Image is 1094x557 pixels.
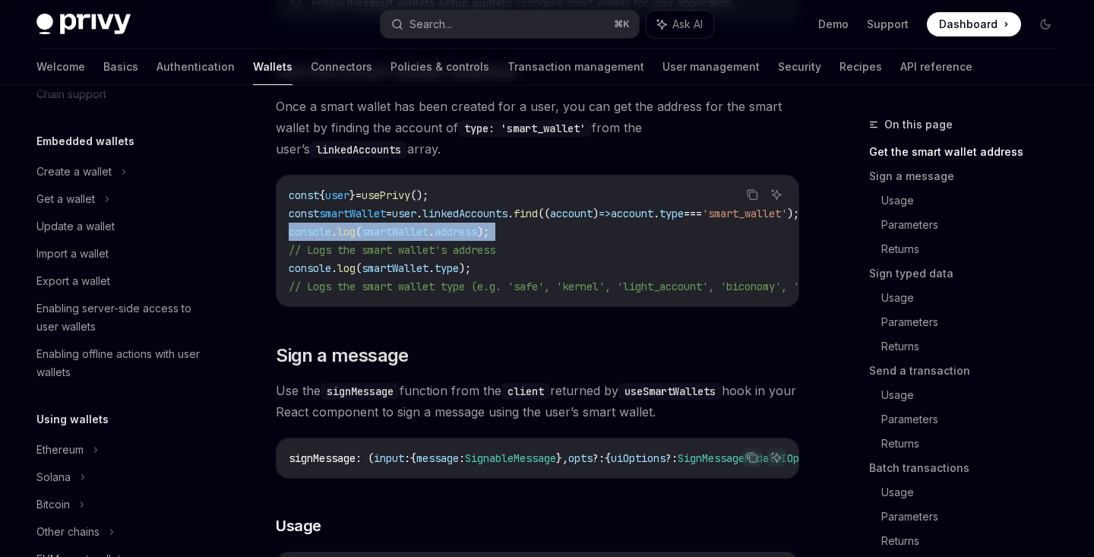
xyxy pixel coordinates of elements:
[867,17,909,32] a: Support
[36,410,109,429] h5: Using wallets
[514,207,538,220] span: find
[386,207,392,220] span: =
[881,286,1070,310] a: Usage
[289,225,331,239] span: console
[556,451,568,465] span: },
[501,383,550,400] code: client
[869,261,1070,286] a: Sign typed data
[362,225,428,239] span: smartWallet
[404,451,410,465] span: :
[593,451,605,465] span: ?:
[24,267,219,295] a: Export a wallet
[381,11,638,38] button: Search...⌘K
[349,188,356,202] span: }
[869,164,1070,188] a: Sign a message
[618,383,722,400] code: useSmartWallets
[742,185,762,204] button: Copy the contents from the code block
[927,12,1021,36] a: Dashboard
[416,207,422,220] span: .
[276,515,321,536] span: Usage
[325,188,349,202] span: user
[659,207,684,220] span: type
[36,441,84,459] div: Ethereum
[742,448,762,467] button: Copy the contents from the code block
[36,272,110,290] div: Export a wallet
[36,163,112,181] div: Create a wallet
[362,188,410,202] span: usePrivy
[311,49,372,85] a: Connectors
[356,188,362,202] span: =
[276,343,409,368] span: Sign a message
[881,310,1070,334] a: Parameters
[24,295,219,340] a: Enabling server-side access to user wallets
[778,49,821,85] a: Security
[550,207,593,220] span: account
[289,261,331,275] span: console
[36,245,109,263] div: Import a wallet
[881,480,1070,505] a: Usage
[767,448,786,467] button: Ask AI
[416,451,459,465] span: message
[289,243,495,257] span: // Logs the smart wallet's address
[593,207,599,220] span: )
[647,11,713,38] button: Ask AI
[36,468,71,486] div: Solana
[362,261,428,275] span: smartWallet
[507,49,644,85] a: Transaction management
[36,523,100,541] div: Other chains
[884,116,953,134] span: On this page
[881,213,1070,237] a: Parameters
[319,207,386,220] span: smartWallet
[428,225,435,239] span: .
[36,190,95,208] div: Get a wallet
[611,451,666,465] span: uiOptions
[507,207,514,220] span: .
[356,225,362,239] span: (
[881,529,1070,553] a: Returns
[939,17,998,32] span: Dashboard
[289,451,356,465] span: signMessage
[24,213,219,240] a: Update a wallet
[24,240,219,267] a: Import a wallet
[614,18,630,30] span: ⌘ K
[465,451,556,465] span: SignableMessage
[678,451,830,465] span: SignMessageModalUIOptions
[881,432,1070,456] a: Returns
[310,141,407,158] code: linkedAccounts
[818,17,849,32] a: Demo
[869,140,1070,164] a: Get the smart wallet address
[477,225,489,239] span: );
[538,207,550,220] span: ((
[331,225,337,239] span: .
[672,17,703,32] span: Ask AI
[36,299,210,336] div: Enabling server-side access to user wallets
[881,188,1070,213] a: Usage
[881,383,1070,407] a: Usage
[319,188,325,202] span: {
[321,383,400,400] code: signMessage
[881,237,1070,261] a: Returns
[458,120,592,137] code: type: 'smart_wallet'
[356,451,374,465] span: : (
[410,451,416,465] span: {
[599,207,611,220] span: =>
[337,261,356,275] span: log
[289,280,1012,293] span: // Logs the smart wallet type (e.g. 'safe', 'kernel', 'light_account', 'biconomy', 'thirdweb', 'c...
[276,380,799,422] span: Use the function from the returned by hook in your React component to sign a message using the us...
[276,96,799,160] span: Once a smart wallet has been created for a user, you can get the address for the smart wallet by ...
[611,207,653,220] span: account
[374,451,404,465] span: input
[881,334,1070,359] a: Returns
[568,451,593,465] span: opts
[36,49,85,85] a: Welcome
[103,49,138,85] a: Basics
[839,49,882,85] a: Recipes
[459,451,465,465] span: :
[435,261,459,275] span: type
[24,340,219,386] a: Enabling offline actions with user wallets
[392,207,416,220] span: user
[653,207,659,220] span: .
[289,188,319,202] span: const
[422,207,507,220] span: linkedAccounts
[36,14,131,35] img: dark logo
